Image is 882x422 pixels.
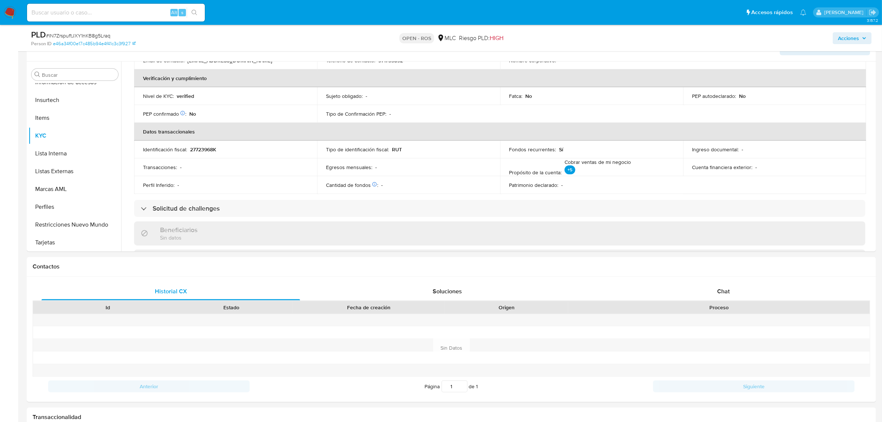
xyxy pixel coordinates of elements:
a: Notificaciones [800,9,806,16]
p: Perfil Inferido : [143,182,174,188]
b: PLD [31,29,46,40]
span: 1 [476,383,478,390]
div: MLC [437,34,456,42]
p: PEP autodeclarado : [692,93,736,99]
p: Sujeto obligado : [326,93,363,99]
p: Propósito de la cuenta : [509,169,562,176]
button: Items [29,109,121,127]
button: Insurtech [29,91,121,109]
p: - [561,182,563,188]
span: # lN7ZrspuftJXY1nKB8g5Lraq [46,32,110,39]
h1: Contactos [33,263,870,270]
div: Id [51,304,164,311]
span: Soluciones [433,287,462,296]
p: Cobrar ventas de mi negocio [565,159,631,176]
span: Riesgo PLD: [459,34,503,42]
p: PEP confirmado : [143,111,186,117]
b: Person ID [31,40,51,47]
h3: Beneficiarios [160,226,197,234]
p: - [366,93,367,99]
button: Siguiente [653,380,855,392]
p: +5 [565,165,575,174]
p: aline.magdaleno@mercadolibre.com [824,9,866,16]
button: Perfiles [29,198,121,216]
div: Origen [450,304,563,311]
button: KYC [29,127,121,145]
input: Buscar usuario o caso... [27,8,205,17]
button: Listas Externas [29,162,121,180]
p: 971755892 [378,57,403,64]
h1: Transaccionalidad [33,413,870,421]
button: Tarjetas [29,234,121,251]
p: Patrimonio declarado : [509,182,558,188]
p: - [180,164,182,171]
p: Cantidad de fondos : [326,182,378,188]
span: HIGH [490,34,503,42]
a: e46a34f00e17c485b94e4f41c3c3f927 [53,40,136,47]
span: s [181,9,183,16]
h3: Solicitud de challenges [153,204,220,212]
p: [EMAIL_ADDRESS][DOMAIN_NAME] [187,57,272,64]
p: verified [177,93,194,99]
input: Buscar [42,72,115,78]
div: BeneficiariosSin datos [134,221,865,245]
p: Nombre corporativo : [509,57,556,64]
div: Solicitud de challenges [134,200,865,217]
p: Sí [559,146,563,153]
p: Ingreso documental : [692,146,739,153]
p: Identificación fiscal : [143,146,187,153]
p: Nivel de KYC : [143,93,174,99]
p: - [375,164,377,171]
p: No [739,93,746,99]
span: Accesos rápidos [751,9,793,16]
p: Teléfono de contacto : [326,57,375,64]
p: Fondos recurrentes : [509,146,556,153]
p: Fatca : [509,93,522,99]
p: - [381,182,383,188]
th: Datos transaccionales [134,123,866,141]
p: 27723968K [190,146,216,153]
p: - [389,111,391,117]
button: search-icon [187,7,202,18]
p: Tipo de Confirmación PEP : [326,111,386,117]
div: Estado [174,304,287,311]
button: Marcas AML [29,180,121,198]
p: - [755,164,757,171]
p: No [189,111,196,117]
div: Fecha de creación [298,304,440,311]
span: Acciones [838,32,859,44]
p: Transacciones : [143,164,177,171]
button: Anterior [48,380,250,392]
p: Cuenta financiera exterior : [692,164,752,171]
p: - [559,57,560,64]
p: - [742,146,743,153]
p: Egresos mensuales : [326,164,372,171]
p: RUT [392,146,402,153]
button: Buscar [34,72,40,78]
span: 3.157.2 [867,17,878,23]
span: Chat [717,287,730,296]
button: Lista Interna [29,145,121,162]
p: Email de contacto : [143,57,184,64]
a: Salir [869,9,876,16]
p: No [525,93,532,99]
p: - [177,182,179,188]
th: Verificación y cumplimiento [134,69,866,87]
button: Restricciones Nuevo Mundo [29,216,121,234]
p: OPEN - ROS [399,33,434,43]
span: Alt [171,9,177,16]
p: Sin datos [160,234,197,241]
span: Página de [425,380,478,392]
span: Historial CX [155,287,187,296]
div: Proceso [573,304,865,311]
p: Tipo de identificación fiscal : [326,146,389,153]
button: Acciones [833,32,872,44]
